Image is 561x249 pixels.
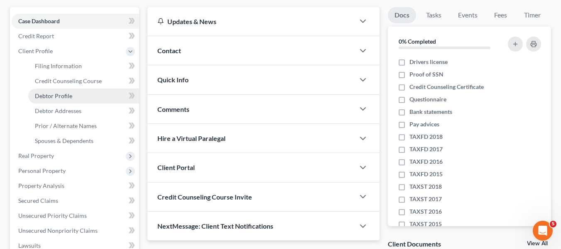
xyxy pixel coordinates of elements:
[28,104,139,118] a: Debtor Addresses
[527,241,548,247] a: View All
[28,74,139,89] a: Credit Counseling Course
[419,7,448,23] a: Tasks
[18,182,64,189] span: Property Analysis
[18,32,54,39] span: Credit Report
[28,118,139,133] a: Prior / Alternate Names
[451,7,484,23] a: Events
[12,223,139,238] a: Unsecured Nonpriority Claims
[409,120,439,128] span: Pay advices
[409,145,443,153] span: TAXFD 2017
[488,7,514,23] a: Fees
[35,92,72,99] span: Debtor Profile
[157,193,252,201] span: Credit Counseling Course Invite
[28,133,139,148] a: Spouses & Dependents
[35,107,81,114] span: Debtor Addresses
[28,89,139,104] a: Debtor Profile
[399,38,436,45] strong: 0% Completed
[28,59,139,74] a: Filing Information
[409,207,442,216] span: TAXST 2016
[409,182,442,191] span: TAXST 2018
[35,62,82,69] span: Filing Information
[533,221,553,241] iframe: Intercom live chat
[517,7,547,23] a: Timer
[409,58,448,66] span: Drivers license
[409,170,443,178] span: TAXFD 2015
[35,122,97,129] span: Prior / Alternate Names
[409,195,442,203] span: TAXST 2017
[409,83,484,91] span: Credit Counseling Certificate
[409,133,443,141] span: TAXFD 2018
[157,17,345,26] div: Updates & News
[157,47,181,54] span: Contact
[18,242,41,249] span: Lawsuits
[550,221,556,227] span: 5
[18,227,98,234] span: Unsecured Nonpriority Claims
[12,193,139,208] a: Secured Claims
[35,77,102,84] span: Credit Counseling Course
[157,222,273,230] span: NextMessage: Client Text Notifications
[409,158,443,166] span: TAXFD 2016
[388,239,441,248] div: Client Documents
[12,14,139,29] a: Case Dashboard
[35,137,93,144] span: Spouses & Dependents
[409,95,446,104] span: Questionnaire
[157,163,195,171] span: Client Portal
[157,76,189,84] span: Quick Info
[18,197,58,204] span: Secured Claims
[12,29,139,44] a: Credit Report
[18,167,66,174] span: Personal Property
[18,212,87,219] span: Unsecured Priority Claims
[409,220,442,228] span: TAXST 2015
[388,7,416,23] a: Docs
[18,47,53,54] span: Client Profile
[157,105,189,113] span: Comments
[409,108,452,116] span: Bank statements
[12,208,139,223] a: Unsecured Priority Claims
[157,134,225,142] span: Hire a Virtual Paralegal
[18,152,54,159] span: Real Property
[409,70,443,79] span: Proof of SSN
[12,178,139,193] a: Property Analysis
[18,17,60,25] span: Case Dashboard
